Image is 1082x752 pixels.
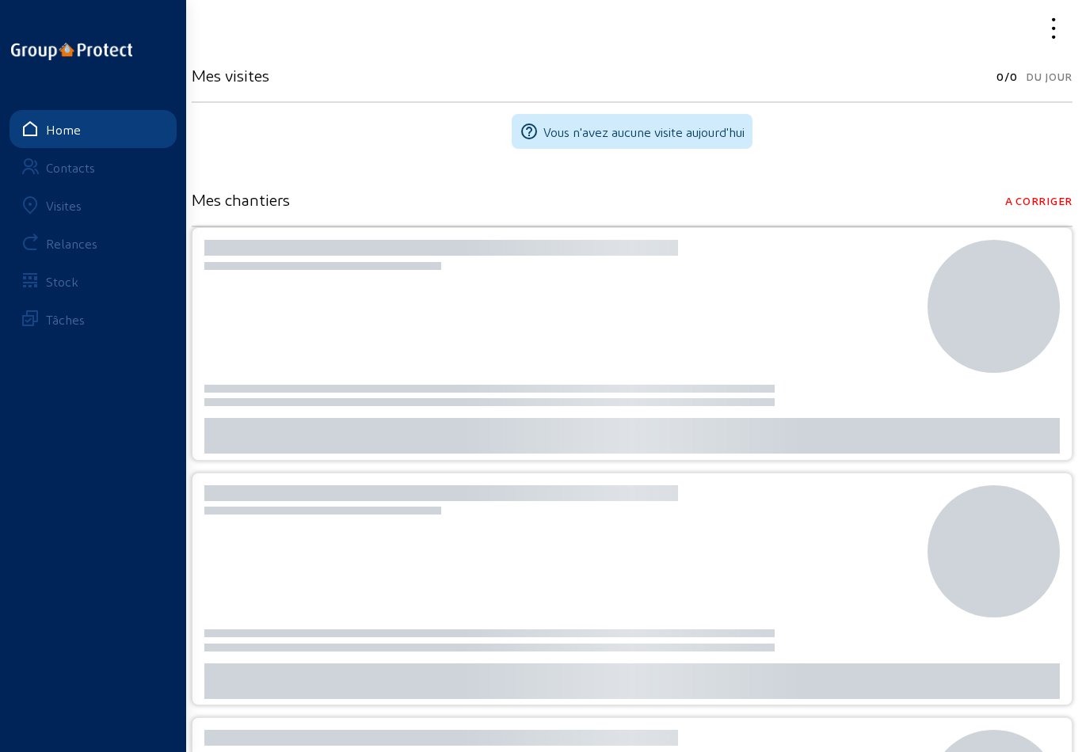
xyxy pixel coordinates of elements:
a: Contacts [10,148,177,186]
a: Visites [10,186,177,224]
div: Relances [46,236,97,251]
span: A corriger [1005,190,1072,212]
span: 0/0 [996,66,1018,88]
span: Vous n'avez aucune visite aujourd'hui [543,124,745,139]
div: Tâches [46,312,85,327]
div: Visites [46,198,82,213]
a: Tâches [10,300,177,338]
a: Stock [10,262,177,300]
div: Contacts [46,160,95,175]
div: Home [46,122,81,137]
a: Relances [10,224,177,262]
mat-icon: help_outline [520,122,539,141]
h3: Mes visites [192,66,269,85]
h3: Mes chantiers [192,190,290,209]
a: Home [10,110,177,148]
img: logo-oneline.png [11,43,132,60]
div: Stock [46,274,78,289]
span: Du jour [1026,66,1072,88]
